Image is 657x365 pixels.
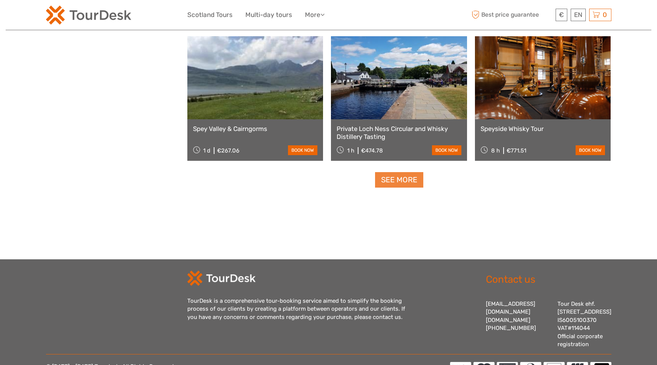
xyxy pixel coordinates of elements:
div: Tour Desk ehf. [STREET_ADDRESS] IS6005100370 VAT#114044 [557,300,611,349]
a: Private Loch Ness Circular and Whisky Distillery Tasting [337,125,461,140]
a: Scotland Tours [187,9,233,20]
div: €267.06 [217,147,239,154]
a: See more [375,172,423,188]
a: Spey Valley & Cairngorms [193,125,318,132]
span: € [559,11,564,18]
div: €474.78 [361,147,383,154]
a: Speyside Whisky Tour [481,125,605,132]
img: td-logo-white.png [187,271,256,286]
a: book now [288,145,317,155]
span: 0 [602,11,608,18]
span: Best price guarantee [470,9,554,21]
button: Open LiveChat chat widget [87,12,96,21]
p: We're away right now. Please check back later! [11,13,85,19]
a: More [305,9,325,20]
span: 1 d [203,147,210,154]
div: TourDesk is a comprehensive tour-booking service aimed to simplify the booking process of our cli... [187,297,413,321]
span: 8 h [491,147,500,154]
div: [EMAIL_ADDRESS][DOMAIN_NAME] [PHONE_NUMBER] [486,300,550,349]
a: Multi-day tours [245,9,292,20]
a: book now [432,145,461,155]
h2: Contact us [486,274,611,286]
span: 1 h [347,147,354,154]
div: €771.51 [507,147,526,154]
a: Official corporate registration [557,333,603,348]
a: book now [576,145,605,155]
img: 2254-3441b4b5-4e5f-4d00-b396-31f1d84a6ebf_logo_small.png [46,6,131,25]
a: [DOMAIN_NAME] [486,317,530,323]
div: EN [571,9,586,21]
